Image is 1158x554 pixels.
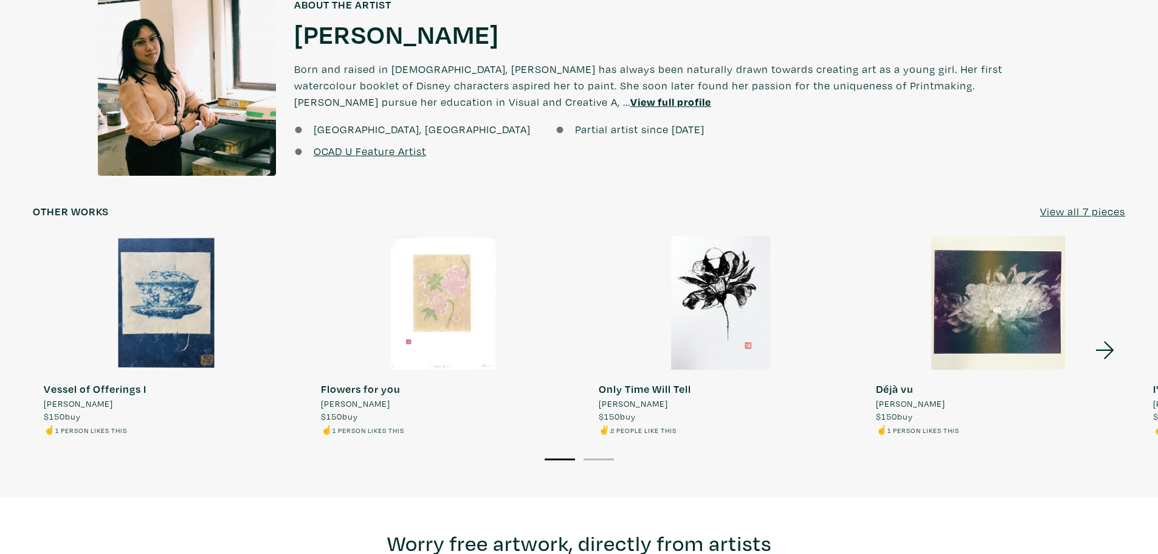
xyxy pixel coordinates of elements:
[876,397,945,410] span: [PERSON_NAME]
[1040,203,1125,220] a: View all 7 pieces
[876,410,913,422] span: buy
[321,410,358,422] span: buy
[294,17,499,50] a: [PERSON_NAME]
[630,95,711,109] a: View full profile
[44,410,81,422] span: buy
[887,426,959,435] small: 1 person likes this
[575,122,705,136] span: Partial artist since [DATE]
[599,410,620,422] span: $150
[44,382,146,396] strong: Vessel of Offerings I
[44,423,146,437] li: ☝️
[44,397,113,410] span: [PERSON_NAME]
[321,410,342,422] span: $150
[610,426,677,435] small: 2 people like this
[321,397,390,410] span: [PERSON_NAME]
[584,459,614,460] button: 2 of 2
[865,236,1131,436] a: Déjà vu [PERSON_NAME] $150buy ☝️1 person likes this
[588,236,854,436] a: Only Time Will Tell [PERSON_NAME] $150buy ✌️2 people like this
[545,459,575,460] button: 1 of 2
[599,410,636,422] span: buy
[876,410,897,422] span: $150
[333,426,404,435] small: 1 person likes this
[876,423,959,437] li: ☝️
[876,382,914,396] strong: Déjà vu
[314,122,531,136] span: [GEOGRAPHIC_DATA], [GEOGRAPHIC_DATA]
[33,236,299,436] a: Vessel of Offerings I [PERSON_NAME] $150buy ☝️1 person likes this
[321,423,404,437] li: ☝️
[33,205,109,218] h6: Other works
[321,382,401,396] strong: Flowers for you
[310,236,576,436] a: Flowers for you [PERSON_NAME] $150buy ☝️1 person likes this
[314,144,426,158] a: OCAD U Feature Artist
[599,423,691,437] li: ✌️
[44,410,65,422] span: $150
[599,397,668,410] span: [PERSON_NAME]
[1040,204,1125,218] u: View all 7 pieces
[599,382,691,396] strong: Only Time Will Tell
[294,50,1060,121] p: Born and raised in [DEMOGRAPHIC_DATA], [PERSON_NAME] has always been naturally drawn towards crea...
[55,426,127,435] small: 1 person likes this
